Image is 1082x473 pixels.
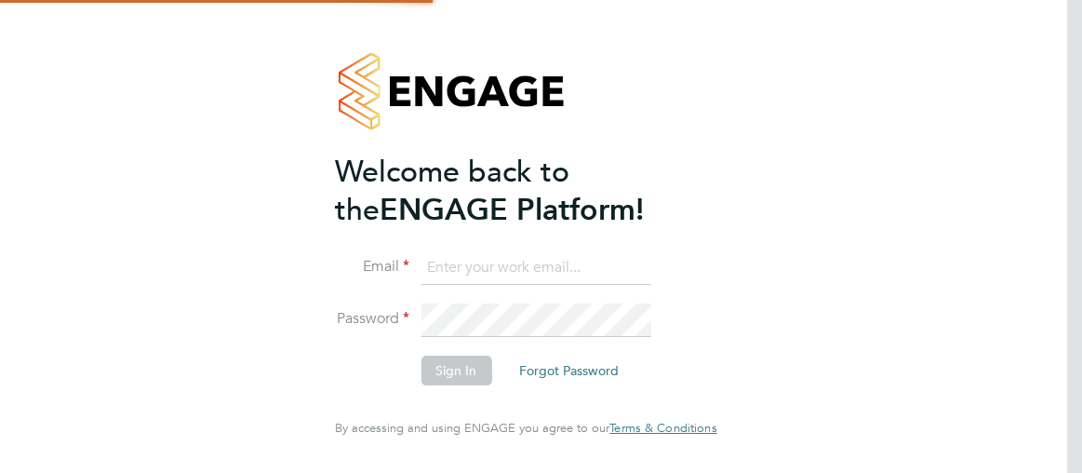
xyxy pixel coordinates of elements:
input: Enter your work email... [421,251,650,285]
h2: ENGAGE Platform! [335,153,698,229]
button: Sign In [421,356,491,385]
label: Email [335,257,409,277]
span: Welcome back to the [335,154,569,228]
span: By accessing and using ENGAGE you agree to our [335,420,716,436]
button: Forgot Password [504,356,634,385]
span: Terms & Conditions [609,420,716,436]
a: Terms & Conditions [609,421,716,436]
label: Password [335,309,409,329]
